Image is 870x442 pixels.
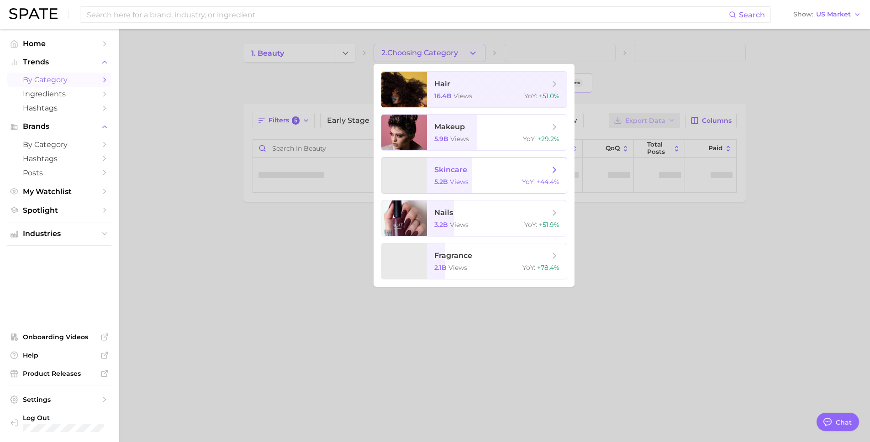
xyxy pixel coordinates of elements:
img: SPATE [9,8,58,19]
span: views [450,221,469,229]
span: Product Releases [23,369,96,378]
span: +51.0% [539,92,559,100]
button: Industries [7,227,111,241]
span: nails [434,208,453,217]
span: US Market [816,12,851,17]
a: Help [7,348,111,362]
span: views [450,178,469,186]
span: YoY : [524,221,537,229]
span: Home [23,39,96,48]
span: Show [793,12,813,17]
span: views [453,92,472,100]
span: YoY : [523,135,536,143]
a: by Category [7,137,111,152]
span: +29.2% [538,135,559,143]
span: Industries [23,230,96,238]
a: Ingredients [7,87,111,101]
span: by Category [23,140,96,149]
span: Onboarding Videos [23,333,96,341]
ul: 2.Choosing Category [374,64,575,287]
span: skincare [434,165,467,174]
span: Settings [23,395,96,404]
a: Product Releases [7,367,111,380]
span: Trends [23,58,96,66]
span: My Watchlist [23,187,96,196]
a: Log out. Currently logged in with e-mail lhighfill@hunterpr.com. [7,411,111,435]
a: by Category [7,73,111,87]
span: by Category [23,75,96,84]
button: ShowUS Market [791,9,863,21]
span: 2.1b [434,263,447,272]
span: Search [739,11,765,19]
span: views [450,135,469,143]
a: My Watchlist [7,184,111,199]
span: Log Out [23,414,104,422]
input: Search here for a brand, industry, or ingredient [86,7,729,22]
span: YoY : [524,92,537,100]
span: Ingredients [23,89,96,98]
span: views [448,263,467,272]
span: YoY : [522,263,535,272]
a: Hashtags [7,152,111,166]
span: +78.4% [537,263,559,272]
a: Spotlight [7,203,111,217]
a: Posts [7,166,111,180]
span: YoY : [522,178,535,186]
button: Trends [7,55,111,69]
span: +44.4% [537,178,559,186]
span: Brands [23,122,96,131]
span: 3.2b [434,221,448,229]
a: Settings [7,393,111,406]
span: makeup [434,122,465,131]
a: Hashtags [7,101,111,115]
a: Onboarding Videos [7,330,111,344]
span: Posts [23,168,96,177]
span: 5.9b [434,135,448,143]
span: Hashtags [23,154,96,163]
span: 16.4b [434,92,452,100]
span: +51.9% [539,221,559,229]
span: Spotlight [23,206,96,215]
span: Hashtags [23,104,96,112]
a: Home [7,37,111,51]
span: hair [434,79,450,88]
span: 5.2b [434,178,448,186]
span: fragrance [434,251,472,260]
button: Brands [7,120,111,133]
span: Help [23,351,96,359]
